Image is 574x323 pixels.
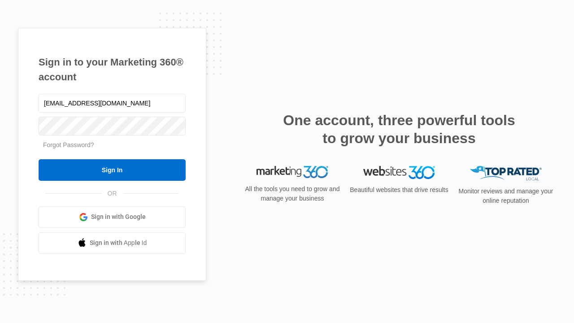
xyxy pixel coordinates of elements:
[39,159,186,181] input: Sign In
[470,166,542,181] img: Top Rated Local
[90,238,147,248] span: Sign in with Apple Id
[242,184,343,203] p: All the tools you need to grow and manage your business
[43,141,94,148] a: Forgot Password?
[363,166,435,179] img: Websites 360
[39,94,186,113] input: Email
[257,166,328,179] img: Marketing 360
[39,206,186,228] a: Sign in with Google
[349,185,449,195] p: Beautiful websites that drive results
[456,187,556,205] p: Monitor reviews and manage your online reputation
[39,232,186,254] a: Sign in with Apple Id
[91,212,146,222] span: Sign in with Google
[101,189,123,198] span: OR
[39,55,186,84] h1: Sign in to your Marketing 360® account
[280,111,518,147] h2: One account, three powerful tools to grow your business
